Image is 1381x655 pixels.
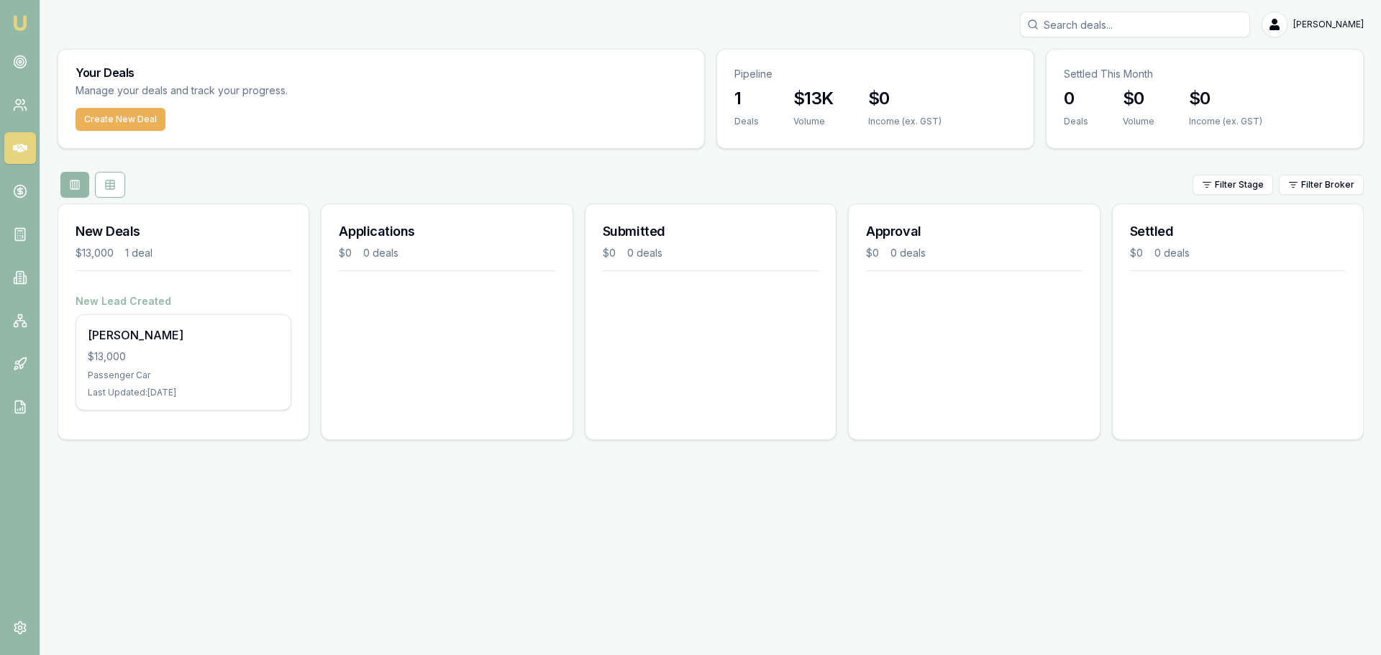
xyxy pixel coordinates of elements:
div: Income (ex. GST) [1189,116,1262,127]
div: 0 deals [1154,246,1190,260]
p: Settled This Month [1064,67,1346,81]
h3: Applications [339,221,555,242]
div: $0 [866,246,879,260]
div: $13,000 [88,349,279,364]
h3: Settled [1130,221,1346,242]
div: 0 deals [890,246,926,260]
h3: Submitted [603,221,819,242]
input: Search deals [1020,12,1250,37]
div: 0 deals [363,246,398,260]
h3: $0 [1123,87,1154,110]
div: [PERSON_NAME] [88,326,279,344]
div: Last Updated: [DATE] [88,387,279,398]
span: Filter Stage [1215,179,1264,191]
h3: $0 [868,87,942,110]
h3: 1 [734,87,759,110]
h3: 0 [1064,87,1088,110]
div: Volume [1123,116,1154,127]
h3: $0 [1189,87,1262,110]
h3: Approval [866,221,1082,242]
div: $0 [339,246,352,260]
h4: New Lead Created [76,294,291,308]
div: Deals [1064,116,1088,127]
div: $13,000 [76,246,114,260]
div: Passenger Car [88,370,279,381]
h3: $13K [793,87,834,110]
div: $0 [1130,246,1143,260]
h3: Your Deals [76,67,687,78]
div: $0 [603,246,616,260]
button: Filter Broker [1279,175,1364,195]
h3: New Deals [76,221,291,242]
img: emu-icon-u.png [12,14,29,32]
div: 0 deals [627,246,662,260]
div: Income (ex. GST) [868,116,942,127]
div: Deals [734,116,759,127]
span: [PERSON_NAME] [1293,19,1364,30]
div: 1 deal [125,246,152,260]
span: Filter Broker [1301,179,1354,191]
div: Volume [793,116,834,127]
p: Pipeline [734,67,1016,81]
p: Manage your deals and track your progress. [76,83,444,99]
button: Filter Stage [1193,175,1273,195]
button: Create New Deal [76,108,165,131]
